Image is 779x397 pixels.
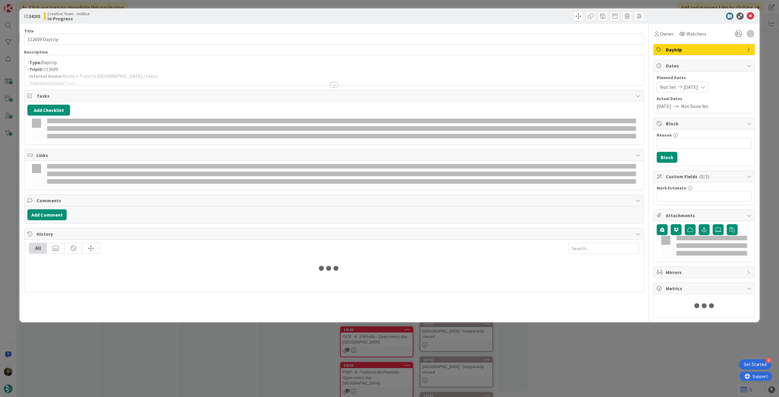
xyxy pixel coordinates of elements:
[37,151,633,159] span: Links
[766,358,771,363] div: 4
[660,30,674,37] span: Owner
[666,269,744,276] span: Mirrors
[739,359,771,370] div: Open Get Started checklist, remaining modules: 4
[666,212,744,219] span: Attachments
[24,34,644,45] input: type card name here...
[27,59,641,66] p: - Daytrip
[657,152,677,163] button: Block
[29,59,41,65] strong: Type:
[27,105,70,116] button: Add Checklist
[27,66,641,73] p: - 112609
[681,103,708,110] span: Not Done Yet
[657,96,752,102] span: Actual Dates
[666,62,744,69] span: Dates
[657,132,672,138] label: Reason
[37,197,633,204] span: Comments
[29,13,41,19] b: 24201
[47,16,90,21] b: In Progress
[568,243,639,254] input: Search...
[29,66,44,72] strong: TripID:
[666,120,744,127] span: Block
[27,209,67,220] button: Add Comment
[24,28,34,34] label: Title
[699,173,709,179] span: ( 0/1 )
[47,11,90,16] span: Creative Team - Análise
[683,83,698,91] span: [DATE]
[744,361,767,367] div: Get Started
[686,30,706,37] span: Watchers
[660,83,676,91] span: Not Set
[24,12,41,20] span: ID
[29,243,47,253] div: All
[666,173,744,180] span: Custom Fields
[13,1,28,8] span: Support
[657,103,671,110] span: [DATE]
[666,46,744,53] span: Daytrip
[657,75,752,81] span: Planned Dates
[37,230,633,238] span: History
[24,49,48,55] span: Description
[657,185,686,191] label: Work Estimate
[666,285,744,292] span: Metrics
[37,92,633,99] span: Tasks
